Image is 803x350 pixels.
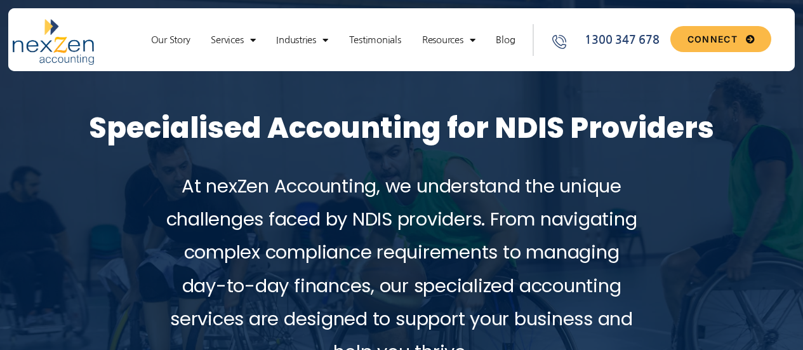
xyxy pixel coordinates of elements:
[204,34,262,46] a: Services
[670,26,771,52] a: CONNECT
[581,32,659,49] span: 1300 347 678
[343,34,408,46] a: Testimonials
[270,34,334,46] a: Industries
[416,34,482,46] a: Resources
[550,32,670,49] a: 1300 347 678
[145,34,197,46] a: Our Story
[687,35,738,44] span: CONNECT
[145,24,526,56] nav: Menu
[489,34,521,46] a: Blog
